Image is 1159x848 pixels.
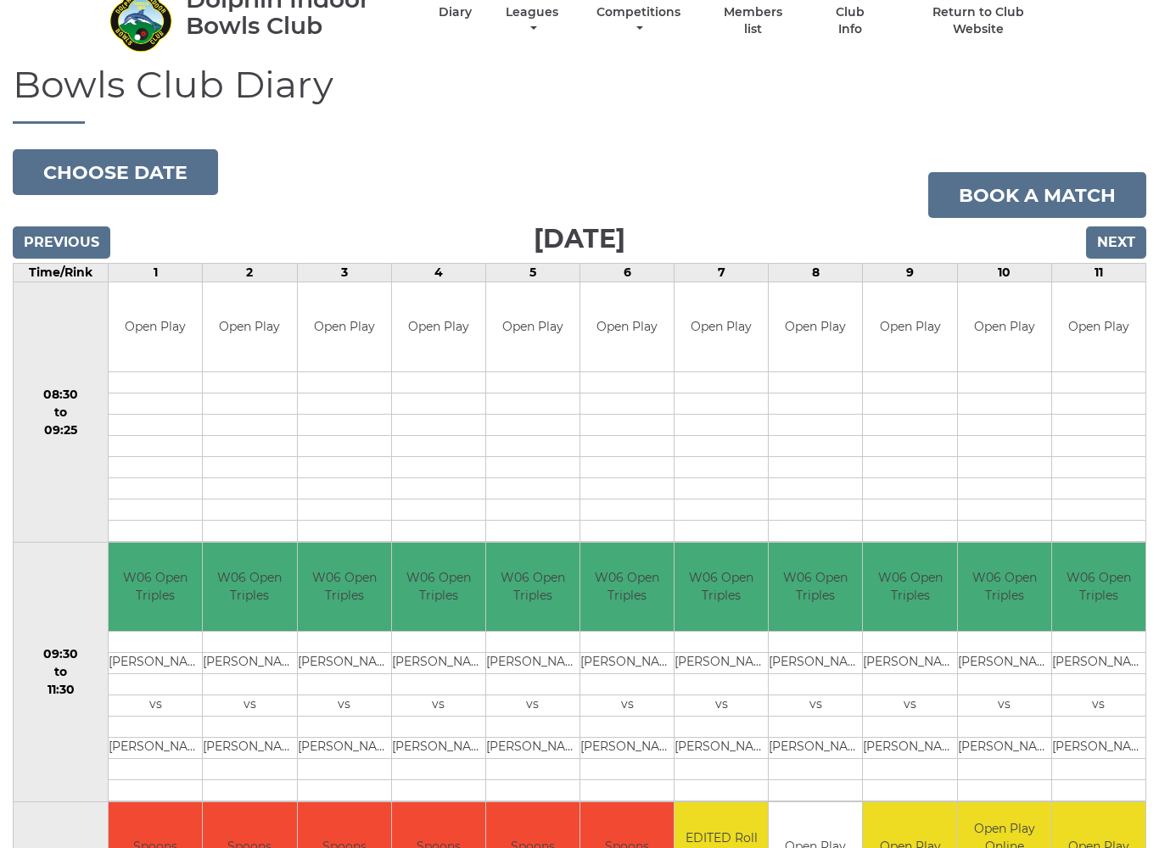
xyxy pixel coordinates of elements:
[203,739,296,760] td: [PERSON_NAME]
[769,265,863,283] td: 8
[863,739,956,760] td: [PERSON_NAME]
[675,283,768,372] td: Open Play
[109,544,202,633] td: W06 Open Triples
[1052,696,1145,717] td: vs
[297,265,391,283] td: 3
[298,696,391,717] td: vs
[391,265,485,283] td: 4
[13,227,110,259] input: Previous
[958,739,1051,760] td: [PERSON_NAME]
[580,739,674,760] td: [PERSON_NAME]
[392,739,485,760] td: [PERSON_NAME]
[486,696,579,717] td: vs
[958,654,1051,675] td: [PERSON_NAME]
[109,283,202,372] td: Open Play
[13,150,218,196] button: Choose date
[203,265,297,283] td: 2
[14,265,109,283] td: Time/Rink
[203,696,296,717] td: vs
[392,283,485,372] td: Open Play
[928,173,1146,219] a: Book a match
[298,739,391,760] td: [PERSON_NAME]
[486,739,579,760] td: [PERSON_NAME]
[958,544,1051,633] td: W06 Open Triples
[769,739,862,760] td: [PERSON_NAME]
[1051,265,1145,283] td: 11
[392,544,485,633] td: W06 Open Triples
[863,654,956,675] td: [PERSON_NAME]
[592,5,685,38] a: Competitions
[486,544,579,633] td: W06 Open Triples
[580,654,674,675] td: [PERSON_NAME]
[1052,544,1145,633] td: W06 Open Triples
[392,654,485,675] td: [PERSON_NAME]
[863,283,956,372] td: Open Play
[392,696,485,717] td: vs
[675,739,768,760] td: [PERSON_NAME]
[769,283,862,372] td: Open Play
[863,696,956,717] td: vs
[486,654,579,675] td: [PERSON_NAME]
[486,283,579,372] td: Open Play
[580,265,675,283] td: 6
[298,283,391,372] td: Open Play
[439,5,472,21] a: Diary
[580,696,674,717] td: vs
[580,544,674,633] td: W06 Open Triples
[714,5,792,38] a: Members list
[298,654,391,675] td: [PERSON_NAME]
[675,265,769,283] td: 7
[13,64,1146,125] h1: Bowls Club Diary
[14,283,109,544] td: 08:30 to 09:25
[675,654,768,675] td: [PERSON_NAME]
[863,544,956,633] td: W06 Open Triples
[769,654,862,675] td: [PERSON_NAME]
[958,696,1051,717] td: vs
[109,739,202,760] td: [PERSON_NAME]
[822,5,877,38] a: Club Info
[769,544,862,633] td: W06 Open Triples
[109,654,202,675] td: [PERSON_NAME]
[957,265,1051,283] td: 10
[203,544,296,633] td: W06 Open Triples
[958,283,1051,372] td: Open Play
[769,696,862,717] td: vs
[109,696,202,717] td: vs
[907,5,1050,38] a: Return to Club Website
[675,696,768,717] td: vs
[298,544,391,633] td: W06 Open Triples
[109,265,203,283] td: 1
[863,265,957,283] td: 9
[1052,283,1145,372] td: Open Play
[14,543,109,803] td: 09:30 to 11:30
[1052,739,1145,760] td: [PERSON_NAME]
[675,544,768,633] td: W06 Open Triples
[1052,654,1145,675] td: [PERSON_NAME]
[1086,227,1146,259] input: Next
[501,5,563,38] a: Leagues
[580,283,674,372] td: Open Play
[485,265,579,283] td: 5
[203,654,296,675] td: [PERSON_NAME]
[203,283,296,372] td: Open Play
